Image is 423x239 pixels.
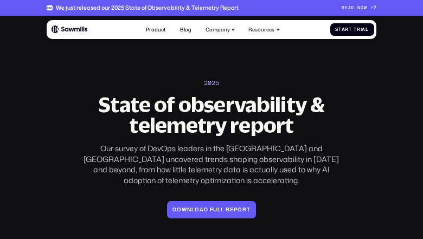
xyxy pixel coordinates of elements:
div: 2025 [204,79,219,87]
span: S [335,27,338,33]
span: o [238,206,242,212]
span: D [351,5,354,11]
span: a [342,27,345,33]
span: W [364,5,367,11]
span: a [200,206,204,212]
span: N [357,5,361,11]
span: n [187,206,191,212]
span: i [361,27,362,33]
a: Blog [176,23,195,36]
span: r [357,27,361,33]
span: t [247,206,251,212]
div: Resources [248,27,274,33]
span: D [172,206,177,212]
span: O [361,5,364,11]
span: r [345,27,349,33]
h2: State of observability & telemetry report [76,94,346,135]
span: o [177,206,182,212]
span: l [191,206,195,212]
span: w [182,206,187,212]
span: e [230,206,234,212]
span: T [354,27,357,33]
a: Downloadfullreport [167,201,255,218]
div: Company [206,27,230,33]
span: p [234,206,238,212]
span: l [217,206,221,212]
span: d [204,206,208,212]
span: l [221,206,224,212]
span: r [226,206,230,212]
span: r [242,206,247,212]
span: E [345,5,348,11]
span: R [342,5,345,11]
span: t [338,27,342,33]
span: a [362,27,366,33]
a: Product [142,23,170,36]
a: StartTrial [330,23,374,36]
span: f [210,206,214,212]
div: We just released our 2025 State of Observability & Telemetry Report [56,4,239,11]
span: t [349,27,352,33]
a: READNOW [342,5,376,11]
span: o [195,206,200,212]
div: Our survey of DevOps leaders in the [GEOGRAPHIC_DATA] and [GEOGRAPHIC_DATA] uncovered trends shap... [76,143,346,186]
span: A [348,5,351,11]
span: l [366,27,369,33]
span: u [213,206,217,212]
